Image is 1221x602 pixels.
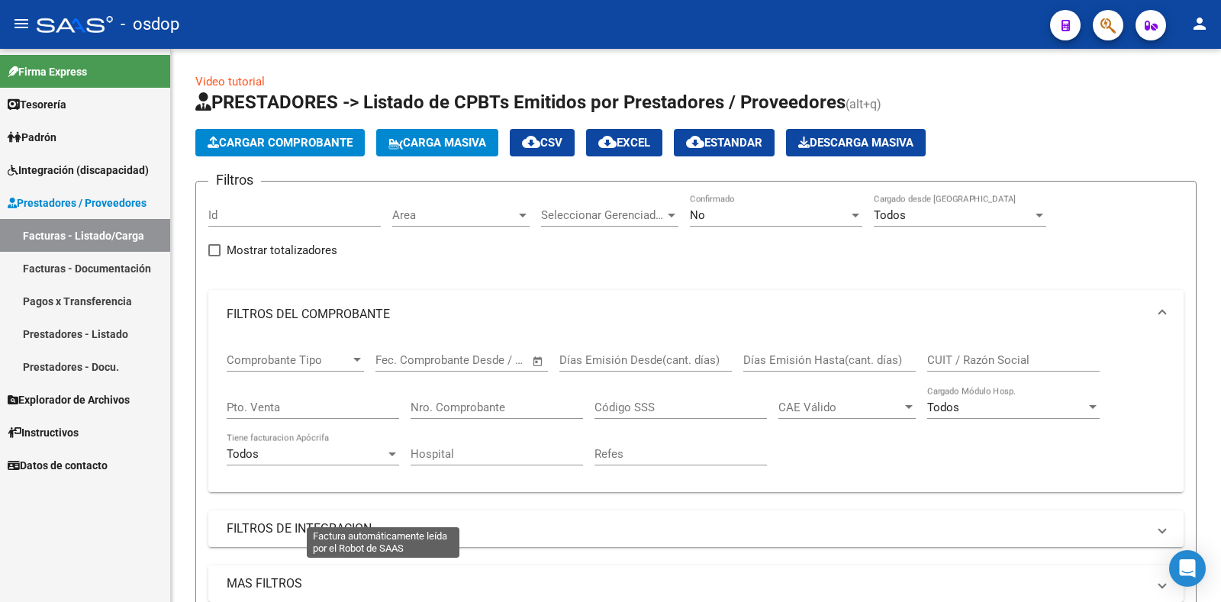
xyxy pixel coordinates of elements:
span: Mostrar totalizadores [227,241,337,259]
input: Start date [375,353,425,367]
span: Estandar [686,136,762,150]
mat-expansion-panel-header: MAS FILTROS [208,565,1184,602]
button: Open calendar [530,353,547,370]
mat-icon: cloud_download [598,133,617,151]
span: Datos de contacto [8,457,108,474]
span: - osdop [121,8,179,41]
span: Todos [874,208,906,222]
span: EXCEL [598,136,650,150]
span: Padrón [8,129,56,146]
app-download-masive: Descarga masiva de comprobantes (adjuntos) [786,129,926,156]
span: (alt+q) [846,97,881,111]
span: Cargar Comprobante [208,136,353,150]
mat-panel-title: FILTROS DEL COMPROBANTE [227,306,1147,323]
span: Firma Express [8,63,87,80]
mat-icon: cloud_download [686,133,704,151]
span: Instructivos [8,424,79,441]
mat-icon: person [1190,14,1209,33]
span: Comprobante Tipo [227,353,350,367]
span: Tesorería [8,96,66,113]
mat-panel-title: MAS FILTROS [227,575,1147,592]
span: PRESTADORES -> Listado de CPBTs Emitidos por Prestadores / Proveedores [195,92,846,113]
button: CSV [510,129,575,156]
a: Video tutorial [195,75,265,89]
mat-expansion-panel-header: FILTROS DEL COMPROBANTE [208,290,1184,339]
mat-expansion-panel-header: FILTROS DE INTEGRACION [208,510,1184,547]
span: Seleccionar Gerenciador [541,208,665,222]
span: CAE Válido [778,401,902,414]
button: Cargar Comprobante [195,129,365,156]
mat-panel-title: FILTROS DE INTEGRACION [227,520,1147,537]
span: Integración (discapacidad) [8,162,149,179]
span: Todos [927,401,959,414]
span: Carga Masiva [388,136,486,150]
div: Open Intercom Messenger [1169,550,1206,587]
mat-icon: cloud_download [522,133,540,151]
span: Todos [227,447,259,461]
button: Carga Masiva [376,129,498,156]
span: Area [392,208,516,222]
button: EXCEL [586,129,662,156]
span: Explorador de Archivos [8,391,130,408]
span: CSV [522,136,562,150]
h3: Filtros [208,169,261,191]
span: Prestadores / Proveedores [8,195,147,211]
span: No [690,208,705,222]
div: FILTROS DEL COMPROBANTE [208,339,1184,492]
input: End date [439,353,513,367]
span: Descarga Masiva [798,136,913,150]
button: Estandar [674,129,775,156]
button: Descarga Masiva [786,129,926,156]
mat-icon: menu [12,14,31,33]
